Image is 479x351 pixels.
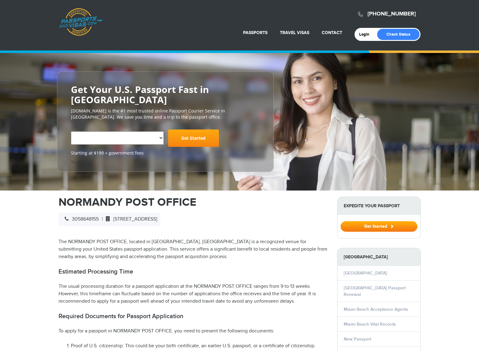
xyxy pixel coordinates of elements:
span: [STREET_ADDRESS] [103,216,157,222]
span: Starting at $199 + government fees [71,150,260,156]
h1: NORMANDY POST OFFICE [59,197,328,208]
a: Miami Beach Acceptance Agents [344,307,408,312]
a: [GEOGRAPHIC_DATA] [344,270,387,276]
li: Proof of U.S. citizenship: This could be your birth certificate, an earlier U.S. passport, or a c... [71,342,328,350]
a: New Passport [344,336,371,342]
a: Get Started [168,129,219,147]
a: Trustpilot [71,159,91,165]
a: Travel Visas [280,30,309,35]
p: The usual processing duration for a passport application at the NORMANDY POST OFFICE ranges from ... [59,283,328,305]
p: The NORMANDY POST OFFICE, located in [GEOGRAPHIC_DATA], [GEOGRAPHIC_DATA] is a recognized venue f... [59,238,328,261]
a: Passports [243,30,268,35]
a: Miami Beach Vital Records [344,322,396,327]
strong: Expedite Your Passport [337,197,420,215]
button: Get Started [341,221,417,232]
p: [DOMAIN_NAME] is the #1 most trusted online Passport Courier Service in [GEOGRAPHIC_DATA]. We sav... [71,108,260,120]
div: | [59,213,160,226]
a: Check Status [377,29,420,40]
strong: [GEOGRAPHIC_DATA] [337,248,420,266]
a: Passports & [DOMAIN_NAME] [59,8,103,36]
a: Contact [322,30,342,35]
h2: Required Documents for Passport Application [59,313,328,320]
a: Get Started [341,224,417,229]
a: [GEOGRAPHIC_DATA] Passport Renewal [344,285,406,297]
a: [PHONE_NUMBER] [368,11,416,17]
h2: Get Your U.S. Passport Fast in [GEOGRAPHIC_DATA] [71,84,260,105]
span: 3058648155 [62,216,99,222]
h2: Estimated Processing Time [59,268,328,275]
a: Login [359,32,374,37]
p: To apply for a passport in NORMANDY POST OFFICE, you need to present the following documents: [59,327,328,335]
